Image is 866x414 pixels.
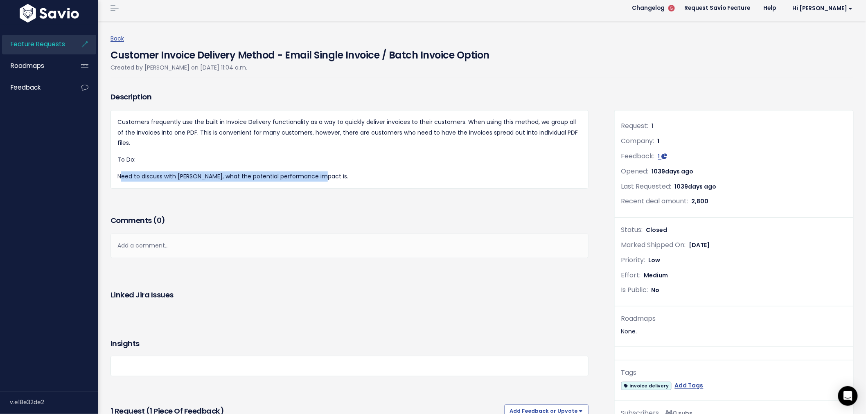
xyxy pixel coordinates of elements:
[111,91,589,103] h3: Description
[621,136,654,146] span: Company:
[646,226,668,234] span: Closed
[632,5,665,11] span: Changelog
[2,56,68,75] a: Roadmaps
[688,182,717,191] span: days ago
[111,234,589,258] div: Add a comment...
[692,197,709,205] span: 2,800
[2,35,68,54] a: Feature Requests
[18,4,81,22] img: logo-white.9d6f32f41409.svg
[757,2,783,14] a: Help
[652,167,694,175] span: 1039
[665,167,694,175] span: days ago
[658,152,660,160] span: 1
[838,386,858,406] div: Open Intercom Messenger
[621,285,648,295] span: Is Public:
[783,2,859,15] a: Hi [PERSON_NAME]
[117,155,582,165] p: To Do:
[111,289,174,301] h3: Linked Jira issues
[652,286,660,294] span: No
[621,225,643,234] span: Status:
[111,44,489,63] h4: Customer Invoice Delivery Method - Email Single Invoice / Batch Invoice Option
[678,2,757,14] a: Request Savio Feature
[11,40,65,48] span: Feature Requests
[675,380,704,391] a: Add Tags
[621,196,688,206] span: Recent deal amount:
[658,152,668,160] a: 1
[689,241,710,249] span: [DATE]
[649,256,661,264] span: Low
[117,117,582,148] p: Customers frequently use the built in Invoice Delivery functionality as a way to quickly deliver ...
[644,271,668,279] span: Medium
[658,137,660,145] span: 1
[111,338,140,349] h3: Insights
[11,61,44,70] span: Roadmaps
[621,182,672,191] span: Last Requested:
[111,34,124,43] a: Back
[621,166,649,176] span: Opened:
[117,171,582,182] p: Need to discuss with [PERSON_NAME], what the potential performance impact is.
[621,121,649,130] span: Request:
[668,5,675,11] span: 5
[621,151,655,161] span: Feedback:
[2,78,68,97] a: Feedback
[157,215,162,225] span: 0
[621,240,686,250] span: Marked Shipped On:
[11,83,41,92] span: Feedback
[621,367,847,379] div: Tags
[621,380,672,391] a: invoice delivery
[621,270,641,280] span: Effort:
[652,122,654,130] span: 1
[621,326,847,337] div: None.
[621,313,847,325] div: Roadmaps
[111,215,589,226] h3: Comments ( )
[675,182,717,191] span: 1039
[621,255,645,265] span: Priority:
[111,63,247,72] span: Created by [PERSON_NAME] on [DATE] 11:04 a.m.
[793,5,853,11] span: Hi [PERSON_NAME]
[621,382,672,390] span: invoice delivery
[10,391,98,413] div: v.e18e32de2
